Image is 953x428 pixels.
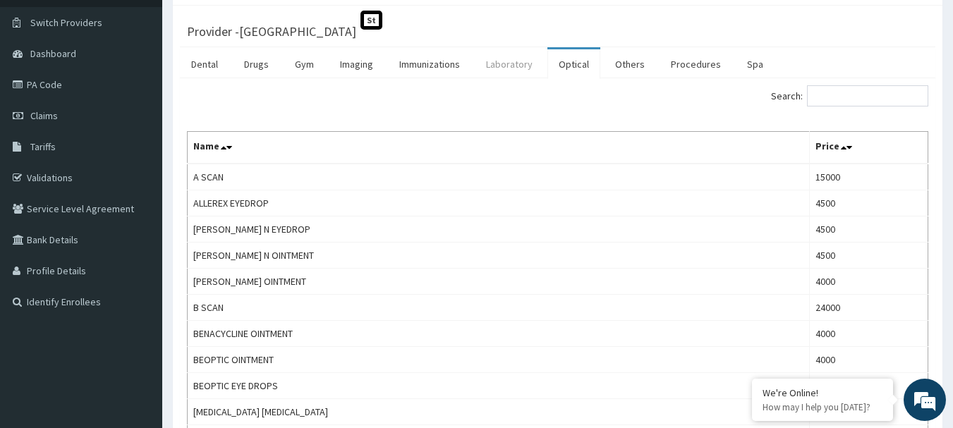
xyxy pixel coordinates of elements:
a: Optical [547,49,600,79]
div: Chat with us now [73,79,237,97]
input: Search: [807,85,928,106]
td: [PERSON_NAME] N OINTMENT [188,243,810,269]
td: BEOPTIC EYE DROPS [188,373,810,399]
h3: Provider - [GEOGRAPHIC_DATA] [187,25,356,38]
td: 4000 [809,269,928,295]
a: Spa [736,49,775,79]
td: 24000 [809,295,928,321]
td: [MEDICAL_DATA] [MEDICAL_DATA] [188,399,810,425]
td: 4000 [809,347,928,373]
span: Claims [30,109,58,122]
td: [PERSON_NAME] N EYEDROP [188,216,810,243]
span: Tariffs [30,140,56,153]
img: d_794563401_company_1708531726252_794563401 [26,71,57,106]
th: Price [809,132,928,164]
a: Immunizations [388,49,471,79]
a: Gym [284,49,325,79]
td: 4000 [809,373,928,399]
div: Minimize live chat window [231,7,265,41]
td: 4500 [809,190,928,216]
td: B SCAN [188,295,810,321]
div: We're Online! [763,386,882,399]
a: Drugs [233,49,280,79]
p: How may I help you today? [763,401,882,413]
textarea: Type your message and hit 'Enter' [7,281,269,331]
a: Dental [180,49,229,79]
span: Switch Providers [30,16,102,29]
a: Procedures [660,49,732,79]
td: A SCAN [188,164,810,190]
td: 4500 [809,216,928,243]
th: Name [188,132,810,164]
td: BENACYCLINE OINTMENT [188,321,810,347]
td: 4000 [809,321,928,347]
span: We're online! [82,126,195,268]
td: BEOPTIC OINTMENT [188,347,810,373]
a: Others [604,49,656,79]
span: Dashboard [30,47,76,60]
td: 15000 [809,164,928,190]
td: [PERSON_NAME] OINTMENT [188,269,810,295]
span: St [360,11,382,30]
a: Laboratory [475,49,544,79]
label: Search: [771,85,928,106]
td: ALLEREX EYEDROP [188,190,810,216]
td: 4500 [809,243,928,269]
a: Imaging [329,49,384,79]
